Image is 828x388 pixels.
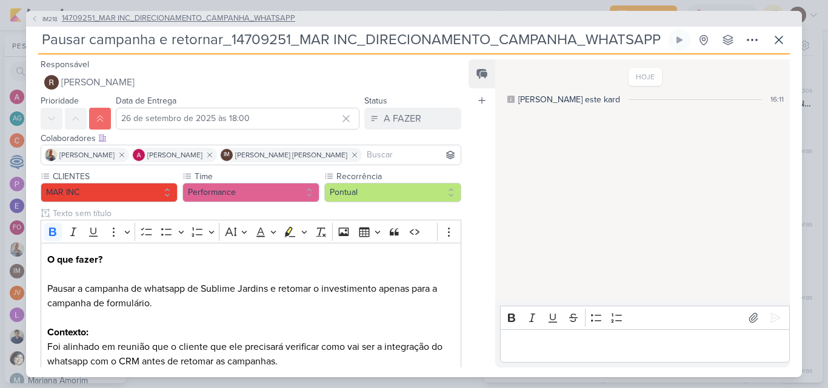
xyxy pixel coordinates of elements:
[221,149,233,161] div: Isabella Machado Guimarães
[364,148,458,162] input: Buscar
[50,207,461,220] input: Texto sem título
[41,183,178,202] button: MAR INC
[41,71,461,93] button: [PERSON_NAME]
[41,132,461,145] div: Colaboradores
[500,329,790,363] div: Editor editing area: main
[224,152,230,158] p: IM
[133,149,145,161] img: Alessandra Gomes
[41,59,89,70] label: Responsável
[335,170,461,183] label: Recorrência
[41,96,79,106] label: Prioridade
[364,108,461,130] button: A FAZER
[52,170,178,183] label: CLIENTES
[116,96,176,106] label: Data de Entrega
[235,150,347,160] span: [PERSON_NAME] [PERSON_NAME]
[38,29,666,51] input: Kard Sem Título
[59,150,115,160] span: [PERSON_NAME]
[47,326,88,338] strong: Contexto:
[193,170,319,183] label: Time
[116,108,359,130] input: Select a date
[61,75,135,90] span: [PERSON_NAME]
[44,75,59,90] img: Rafael Dornelles
[45,149,57,161] img: Iara Santos
[147,150,202,160] span: [PERSON_NAME]
[770,94,784,105] div: 16:11
[518,93,620,106] div: [PERSON_NAME] este kard
[41,220,461,243] div: Editor toolbar
[384,111,421,126] div: A FAZER
[500,306,790,329] div: Editor toolbar
[324,183,461,202] button: Pontual
[47,254,102,266] strong: O que fazer?
[364,96,387,106] label: Status
[182,183,319,202] button: Performance
[675,35,684,45] div: Ligar relógio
